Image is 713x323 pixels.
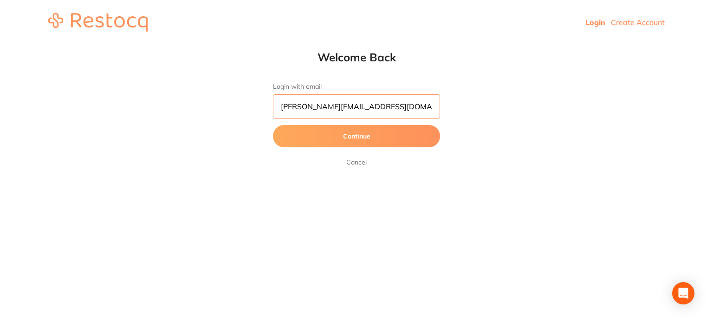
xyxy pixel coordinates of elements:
[273,83,440,91] label: Login with email
[344,157,369,168] a: Cancel
[48,13,148,32] img: restocq_logo.svg
[273,125,440,147] button: Continue
[611,18,665,27] a: Create Account
[585,18,605,27] a: Login
[672,282,694,304] div: Open Intercom Messenger
[254,50,459,64] h1: Welcome Back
